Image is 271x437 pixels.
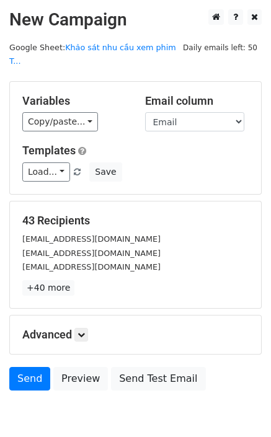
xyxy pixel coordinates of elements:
h5: Email column [145,94,249,108]
a: Copy/paste... [22,112,98,131]
a: Daily emails left: 50 [179,43,262,52]
h5: Advanced [22,328,249,342]
button: Save [89,162,122,182]
small: [EMAIL_ADDRESS][DOMAIN_NAME] [22,234,161,244]
small: [EMAIL_ADDRESS][DOMAIN_NAME] [22,249,161,258]
a: Load... [22,162,70,182]
h2: New Campaign [9,9,262,30]
h5: Variables [22,94,127,108]
a: Send [9,367,50,391]
span: Daily emails left: 50 [179,41,262,55]
a: Templates [22,144,76,157]
small: [EMAIL_ADDRESS][DOMAIN_NAME] [22,262,161,271]
small: Google Sheet: [9,43,176,66]
a: Send Test Email [111,367,205,391]
a: +40 more [22,280,74,296]
div: Tiện ích trò chuyện [209,377,271,437]
a: Khảo sát nhu cầu xem phim T... [9,43,176,66]
iframe: Chat Widget [209,377,271,437]
a: Preview [53,367,108,391]
h5: 43 Recipients [22,214,249,227]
